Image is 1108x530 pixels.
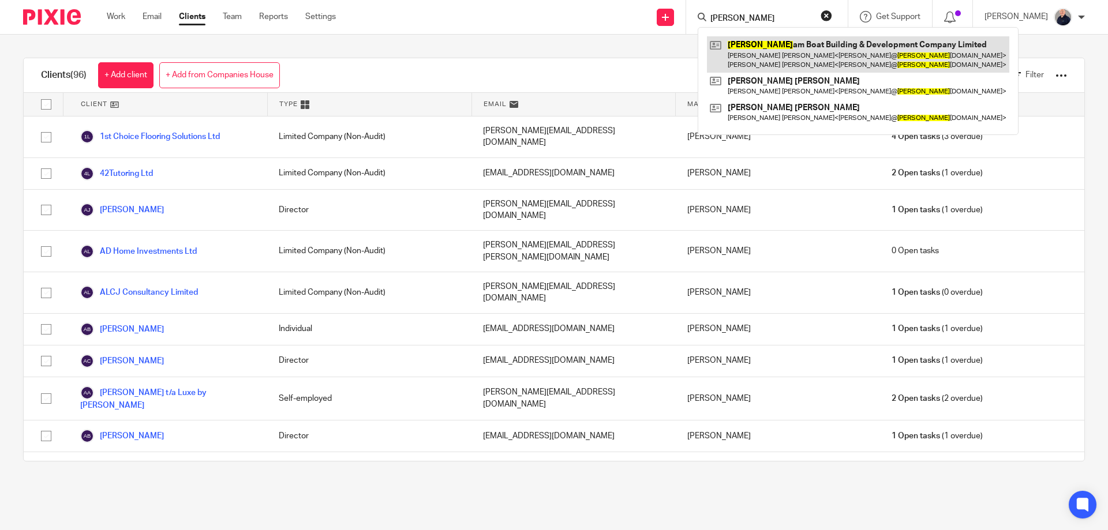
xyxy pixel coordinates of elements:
[70,70,87,80] span: (96)
[892,430,983,442] span: (1 overdue)
[676,314,880,345] div: [PERSON_NAME]
[892,355,940,366] span: 1 Open tasks
[892,131,940,142] span: 4 Open tasks
[471,272,676,313] div: [PERSON_NAME][EMAIL_ADDRESS][DOMAIN_NAME]
[80,245,197,258] a: AD Home Investments Ltd
[471,452,676,483] div: [EMAIL_ADDRESS][DOMAIN_NAME]
[471,116,676,157] div: [PERSON_NAME][EMAIL_ADDRESS][DOMAIN_NAME]
[179,11,205,22] a: Clients
[1025,71,1044,79] span: Filter
[80,167,94,181] img: svg%3E
[471,190,676,231] div: [PERSON_NAME][EMAIL_ADDRESS][DOMAIN_NAME]
[676,377,880,420] div: [PERSON_NAME]
[81,99,107,109] span: Client
[80,429,94,443] img: svg%3E
[821,10,832,21] button: Clear
[471,158,676,189] div: [EMAIL_ADDRESS][DOMAIN_NAME]
[267,345,471,377] div: Director
[80,461,164,475] a: [PERSON_NAME]
[279,99,298,109] span: Type
[23,9,81,25] img: Pixie
[676,345,880,377] div: [PERSON_NAME]
[80,167,153,181] a: 42Tutoring Ltd
[892,323,940,334] span: 1 Open tasks
[143,11,162,22] a: Email
[892,323,983,334] span: (1 overdue)
[80,322,164,336] a: [PERSON_NAME]
[267,452,471,483] div: Director
[471,314,676,345] div: [EMAIL_ADDRESS][DOMAIN_NAME]
[892,245,939,257] span: 0 Open tasks
[471,420,676,452] div: [EMAIL_ADDRESS][DOMAIN_NAME]
[41,69,87,81] h1: Clients
[892,393,983,404] span: (2 overdue)
[80,461,94,475] img: svg%3E
[80,386,256,411] a: [PERSON_NAME] t/a Luxe by [PERSON_NAME]
[676,452,880,483] div: [PERSON_NAME]
[892,393,940,404] span: 2 Open tasks
[80,429,164,443] a: [PERSON_NAME]
[676,190,880,231] div: [PERSON_NAME]
[876,13,920,21] span: Get Support
[676,231,880,272] div: [PERSON_NAME]
[892,204,983,216] span: (1 overdue)
[709,14,813,24] input: Search
[471,345,676,377] div: [EMAIL_ADDRESS][DOMAIN_NAME]
[80,322,94,336] img: svg%3E
[985,11,1048,22] p: [PERSON_NAME]
[80,245,94,258] img: svg%3E
[259,11,288,22] a: Reports
[892,355,983,366] span: (1 overdue)
[484,99,507,109] span: Email
[267,314,471,345] div: Individual
[267,190,471,231] div: Director
[892,287,983,298] span: (0 overdue)
[80,386,94,400] img: svg%3E
[892,204,940,216] span: 1 Open tasks
[267,116,471,157] div: Limited Company (Non-Audit)
[892,430,940,442] span: 1 Open tasks
[676,116,880,157] div: [PERSON_NAME]
[80,354,94,368] img: svg%3E
[892,167,940,179] span: 2 Open tasks
[471,231,676,272] div: [PERSON_NAME][EMAIL_ADDRESS][PERSON_NAME][DOMAIN_NAME]
[267,377,471,420] div: Self-employed
[98,62,154,88] a: + Add client
[80,130,220,144] a: 1st Choice Flooring Solutions Ltd
[892,287,940,298] span: 1 Open tasks
[267,231,471,272] div: Limited Company (Non-Audit)
[471,377,676,420] div: [PERSON_NAME][EMAIL_ADDRESS][DOMAIN_NAME]
[80,203,94,217] img: svg%3E
[892,167,983,179] span: (1 overdue)
[1054,8,1072,27] img: IMG_8745-0021-copy.jpg
[35,93,57,115] input: Select all
[892,131,983,142] span: (3 overdue)
[687,99,724,109] span: Manager
[223,11,242,22] a: Team
[80,285,94,299] img: svg%3E
[80,130,94,144] img: svg%3E
[107,11,125,22] a: Work
[676,158,880,189] div: [PERSON_NAME]
[305,11,336,22] a: Settings
[80,354,164,368] a: [PERSON_NAME]
[159,62,280,88] a: + Add from Companies House
[80,285,198,299] a: ALCJ Consultancy Limited
[267,158,471,189] div: Limited Company (Non-Audit)
[80,203,164,217] a: [PERSON_NAME]
[267,420,471,452] div: Director
[676,272,880,313] div: [PERSON_NAME]
[676,420,880,452] div: [PERSON_NAME]
[267,272,471,313] div: Limited Company (Non-Audit)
